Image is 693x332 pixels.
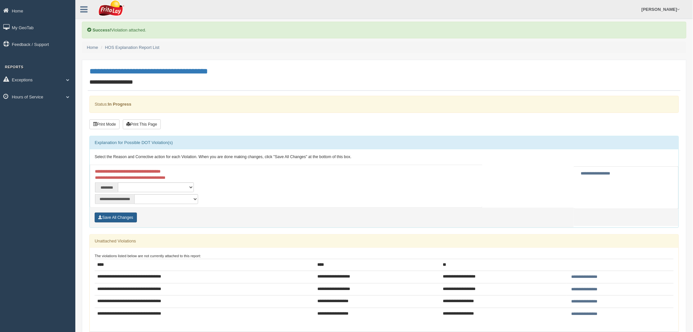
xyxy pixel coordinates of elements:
[89,119,120,129] button: Print Mode
[87,45,98,50] a: Home
[95,254,201,258] small: The violations listed below are not currently attached to this report:
[105,45,159,50] a: HOS Explanation Report List
[89,96,679,113] div: Status:
[90,149,679,165] div: Select the Reason and Corrective action for each Violation. When you are done making changes, cli...
[90,136,679,149] div: Explanation for Possible DOT Violation(s)
[123,119,161,129] button: Print This Page
[108,102,131,107] strong: In Progress
[82,22,686,38] div: Violation attached.
[95,213,137,222] button: Save
[90,235,679,248] div: Unattached Violations
[93,28,111,32] b: Success!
